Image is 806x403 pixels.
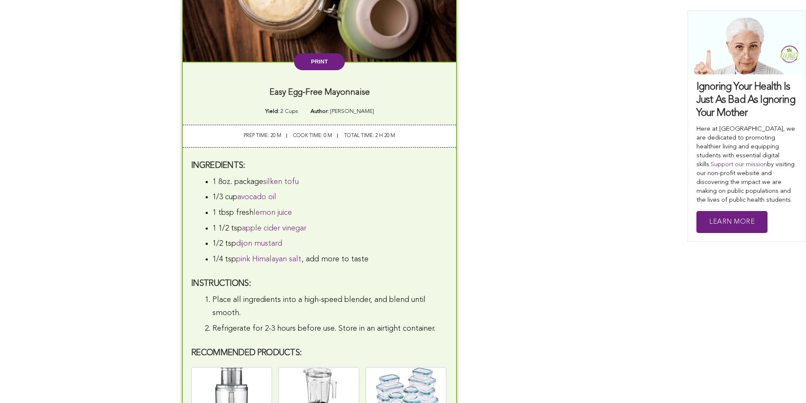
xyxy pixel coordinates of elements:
span: [PERSON_NAME] [330,109,374,114]
li: 1 8oz. package [212,175,448,189]
strong: Author: [311,109,329,114]
a: silken tofu [263,178,299,186]
button: Print [294,53,345,70]
h3: instructions: [191,278,448,289]
iframe: Chat Widget [764,362,806,403]
li: 1 tbsp fresh [212,206,448,219]
strong: Yield: [265,109,279,114]
img: j377snrflj4E798B7E46885A665 [282,244,283,244]
a: Learn More [696,211,767,233]
a: lemon juice [253,209,292,217]
span: 2 cups [281,109,298,114]
a: pink Himalayan salt [236,255,301,263]
span: prep time: 20 M [244,133,287,138]
h3: Easy Egg-Free Mayonnaise [191,87,448,98]
span: cook time: 0 M [293,133,338,138]
li: 1/2 tsp [212,237,448,250]
h3: ingredients: [191,160,448,171]
a: avocado oil [237,193,276,201]
span: total time: 2 H 20 M [344,133,395,138]
li: 1/3 cup [212,191,448,204]
a: apple cider vinegar [242,225,306,232]
a: dijon mustard [236,240,282,247]
li: 1/4 tsp , add more to taste [212,253,448,266]
li: Refrigerate for 2-3 hours before use. Store in an airtight container. [212,322,448,335]
li: Place all ingredients into a high-speed blender, and blend until smooth. [212,293,448,319]
li: 1 1/2 tsp [212,222,448,235]
h3: Recommended Products: [191,348,448,359]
